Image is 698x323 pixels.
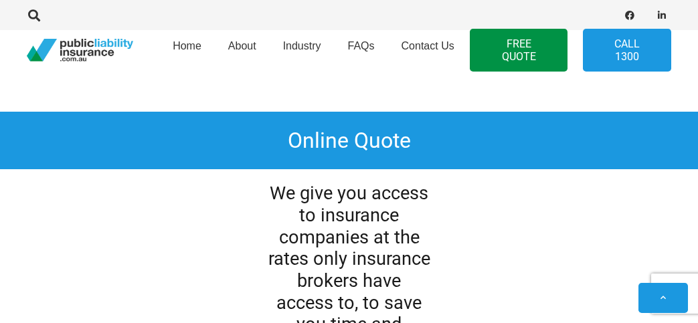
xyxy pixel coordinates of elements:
span: About [228,40,256,51]
a: Home [159,26,215,74]
a: LinkedIn [652,6,671,25]
a: Search [21,9,48,21]
span: Contact Us [402,40,454,51]
span: Industry [283,40,321,51]
span: FAQs [348,40,375,51]
a: Industry [270,26,335,74]
a: FREE QUOTE [470,29,568,72]
a: pli_logotransparent [27,39,133,62]
span: Home [173,40,201,51]
a: Contact Us [388,26,468,74]
a: Facebook [620,6,639,25]
a: FAQs [335,26,388,74]
a: About [215,26,270,74]
a: Call 1300 [583,29,671,72]
a: Back to top [638,283,688,313]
